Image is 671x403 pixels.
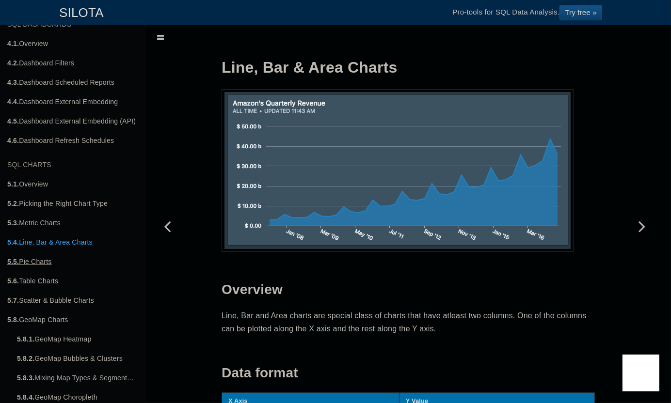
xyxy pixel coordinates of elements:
b: 5.2. [7,200,19,207]
b: 4.4. [7,98,19,106]
b: 5.5. [7,258,19,265]
b: 4.3. [7,78,19,86]
b: 5.3. [7,219,19,227]
p: Line, Bar and Area charts are special class of charts that have atleast two columns. One of the c... [222,309,595,335]
a: 5.8.3.Mixing Map Types & Segmentation [10,368,145,387]
b: 4.5. [7,117,19,125]
b: 5.8. [7,316,19,324]
b: 5.8.1. [17,335,34,343]
b: 5.4. [7,238,19,246]
b: 4.1. [7,40,19,47]
b: 5.7. [7,296,19,304]
a: Try free » [559,5,602,20]
b: 5.8.2. [17,355,34,362]
h1: Line, Bar & Area Charts [222,59,595,76]
a: 5.8.2.GeoMap Bubbles & Clusters [10,349,145,368]
b: 5.6. [7,277,19,285]
b: 4.6. [7,137,19,144]
b: 5.8.3. [17,374,34,382]
li: Pro-tools for SQL Data Analysis. [443,0,612,25]
b: 5.1. [7,180,19,188]
a: Previous page: Metric Charts [145,49,189,403]
b: 5.8.4. [17,393,34,401]
a: Next page: Pie Charts [620,49,664,403]
iframe: Drift Widget Chat Controller [623,355,659,391]
a: 5.8.1.GeoMap Heatmap [10,329,145,349]
h2: Overview [222,282,595,297]
a: SILOTA [52,0,111,25]
h2: Data format [222,366,595,381]
b: 4.2. [7,59,19,67]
